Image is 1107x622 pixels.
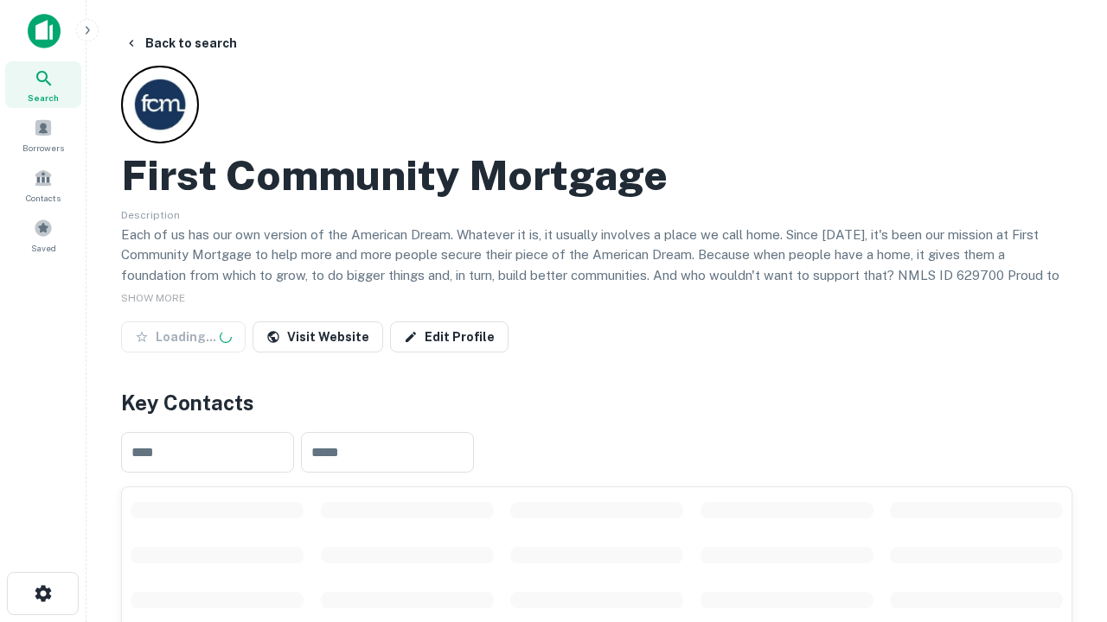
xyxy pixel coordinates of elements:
h2: First Community Mortgage [121,150,668,200]
h4: Key Contacts [121,387,1072,418]
a: Contacts [5,162,81,208]
a: Search [5,61,81,108]
a: Borrowers [5,111,81,158]
span: Search [28,91,59,105]
span: Contacts [26,191,61,205]
a: Saved [5,212,81,258]
button: Back to search [118,28,244,59]
p: Each of us has our own version of the American Dream. Whatever it is, it usually involves a place... [121,225,1072,306]
span: Saved [31,241,56,255]
a: Edit Profile [390,321,509,352]
iframe: Chat Widget [1021,428,1107,511]
img: capitalize-icon.png [28,14,61,48]
span: Description [121,209,180,221]
span: Borrowers [22,141,64,155]
a: Visit Website [253,321,383,352]
span: SHOW MORE [121,292,185,304]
